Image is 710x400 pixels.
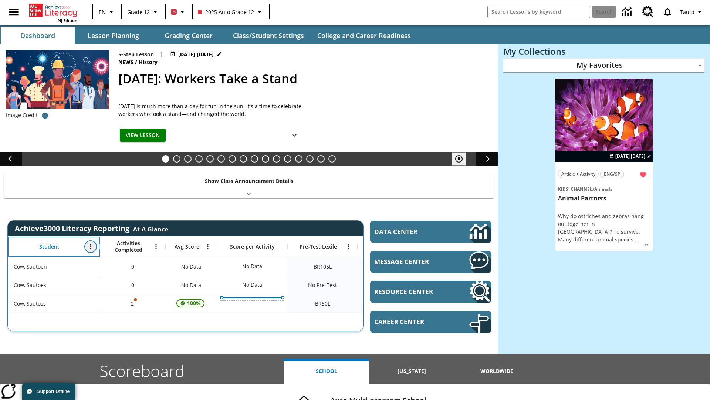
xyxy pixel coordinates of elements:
span: Beginning reader 50 Lexile, Cow, Sautoss [315,300,330,307]
button: Slide 1 Labor Day: Workers Take a Stand [162,155,169,163]
span: Labor Day is much more than a day for fun in the sun. It's a time to celebrate workers who took a... [118,102,303,118]
button: Article + Activity [558,170,599,178]
span: … [635,236,639,243]
a: Resource Center, Will open in new tab [638,2,658,22]
span: Activities Completed [104,240,153,253]
span: Grade 12 [127,8,150,16]
span: Career Center [374,317,447,326]
span: Cow, Sautoss [14,300,46,307]
div: Beginning reader 105 Lexile, ER, Based on the Lexile Reading measure, student is an Emerging Read... [358,257,428,276]
button: Slide 4 Private! Keep Out! [195,155,203,163]
button: Slide 12 Career Lesson [284,155,291,163]
a: Data Center [618,2,638,22]
button: Worldwide [454,358,540,384]
div: Beginning reader 50 Lexile, ER, Based on the Lexile Reading measure, student is an Emerging Reade... [358,294,428,313]
p: 2 [130,300,135,307]
button: View Lesson [120,129,166,142]
div: Pause [452,152,474,166]
span: EN [99,8,106,16]
span: Article + Activity [561,170,595,178]
button: Jul 07 - Jun 30 Choose Dates [608,153,653,160]
button: Slide 15 Point of View [317,155,325,163]
div: [DATE] is much more than a day for fun in the sun. It's a time to celebrate workers who took a st... [118,102,303,118]
p: Show Class Announcement Details [205,177,293,185]
span: Message Center [374,257,447,266]
button: Jul 23 - Jun 30 Choose Dates [169,50,223,58]
span: 0 [131,263,134,270]
button: Open Menu [85,241,96,252]
button: Remove from Favorites [636,168,650,181]
button: Slide 14 Hooray for Constitution Day! [306,155,314,163]
span: News [118,58,135,66]
button: Slide 16 The Constitution's Balancing Act [328,155,336,163]
button: Slide 3 Cars of the Future? [184,155,192,163]
a: Notifications [658,2,677,21]
div: My Favorites [503,59,704,73]
span: Kids' Channel [558,186,592,192]
span: Topic: Kids' Channel/Animals [558,185,650,193]
img: A banner with a blue background shows an illustrated row of diverse men and women dressed in clot... [6,50,109,109]
div: 0, Cow, Sautoen [100,257,165,276]
button: Lesson carousel, Next [476,152,498,166]
button: Class/Student Settings [227,27,310,44]
div: No Data, Cow, Sautoes [239,277,266,292]
span: NJ Edition [58,18,77,23]
h3: Animal Partners [558,194,650,202]
button: Photo credit: ProStockStudio/Shutterstock [38,109,53,122]
span: Avg Score [175,243,199,250]
button: School [284,358,369,384]
button: College and Career Readiness [311,27,417,44]
button: Slide 6 Solar Power to the People [217,155,225,163]
p: Image Credit [6,111,38,119]
div: No Data, Cow, Sautoen [239,259,266,274]
button: Open Menu [343,241,354,252]
div: Home [29,2,77,23]
span: No Pre-Test, Cow, Sautoes [308,281,337,289]
button: Slide 13 Between Two Worlds [295,155,302,163]
div: No Data, Cow, Sautoen [165,257,217,276]
button: Open side menu [3,1,25,23]
span: No Data [177,259,205,274]
span: Resource Center [374,287,447,296]
button: Slide 5 The Last Homesteaders [206,155,214,163]
span: / [135,59,137,66]
span: Data Center [374,227,444,236]
span: Animals [594,186,612,192]
div: No Data, Cow, Sautoes [165,276,217,294]
span: No Data [177,277,205,293]
span: Score per Activity [230,243,275,250]
button: Support Offline [22,383,75,400]
button: Boost Class color is red. Change class color [168,5,190,19]
span: 2025 Auto Grade 12 [198,8,254,16]
span: | [160,50,163,58]
span: Cow, Sautoen [14,263,47,270]
span: ENG/SP [604,170,620,178]
button: Grading Center [152,27,226,44]
button: ENG/SP [600,170,624,178]
div: , 100%, This student's Average First Try Score 100% is above 75%, Cow, Sautoss [165,294,217,313]
button: Slide 9 The Invasion of the Free CD [251,155,258,163]
span: Support Offline [37,389,70,394]
button: Slide 8 Fashion Forward in Ancient Rome [240,155,247,163]
p: 5-Step Lesson [118,50,154,58]
span: History [139,58,159,66]
button: Profile/Settings [677,5,707,19]
button: Pause [452,152,466,166]
div: No Data, Cow, Sautoes [358,276,428,294]
button: [US_STATE] [369,358,454,384]
span: 100% [184,297,204,310]
button: Slide 10 Mixed Practice: Citing Evidence [262,155,269,163]
span: Pre-Test Lexile [300,243,337,250]
div: Why do ostriches and zebras hang out together in [GEOGRAPHIC_DATA]? To survive. Many different an... [558,212,650,243]
span: Student [39,243,60,250]
a: Home [29,3,77,18]
span: Achieve3000 Literacy Reporting [15,223,168,233]
a: Career Center [370,311,491,333]
div: lesson details [555,79,653,251]
a: Message Center [370,251,491,273]
span: Tauto [680,8,694,16]
span: [DATE] [DATE] [615,153,645,160]
button: Show Details [641,239,652,250]
a: Resource Center, Will open in new tab [370,281,491,303]
span: / [592,186,594,192]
